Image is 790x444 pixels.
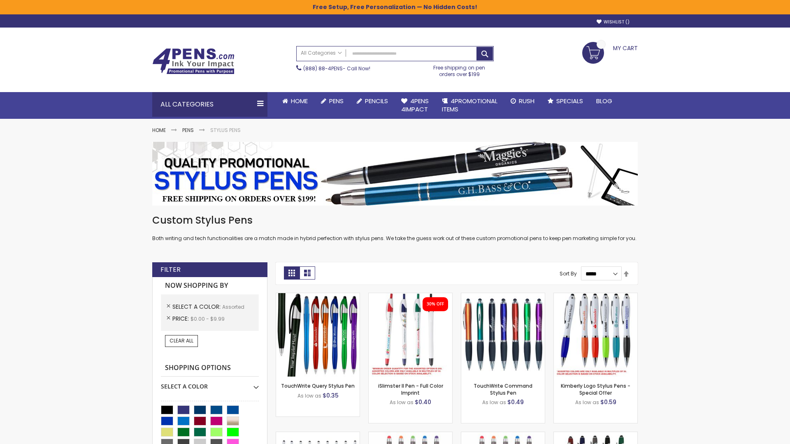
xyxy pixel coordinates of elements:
[161,277,259,294] strong: Now Shopping by
[210,127,241,134] strong: Stylus Pens
[297,46,346,60] a: All Categories
[554,432,637,439] a: Custom Soft Touch® Metal Pens with Stylus-Assorted
[461,293,545,377] img: TouchWrite Command Stylus Pen-Assorted
[152,214,638,242] div: Both writing and tech functionalities are a match made in hybrid perfection with stylus pens. We ...
[461,293,545,300] a: TouchWrite Command Stylus Pen-Assorted
[172,314,191,323] span: Price
[350,92,395,110] a: Pencils
[281,382,355,389] a: TouchWrite Query Stylus Pen
[284,266,300,280] strong: Grid
[165,335,198,347] a: Clear All
[329,97,344,105] span: Pens
[561,382,630,396] a: Kimberly Logo Stylus Pens - Special Offer
[191,315,225,322] span: $0.00 - $9.99
[415,398,431,406] span: $0.40
[554,293,637,300] a: Kimberly Logo Stylus Pens-Assorted
[365,97,388,105] span: Pencils
[596,97,612,105] span: Blog
[395,92,435,119] a: 4Pens4impact
[519,97,534,105] span: Rush
[152,214,638,227] h1: Custom Stylus Pens
[152,92,267,117] div: All Categories
[507,398,524,406] span: $0.49
[152,142,638,206] img: Stylus Pens
[276,92,314,110] a: Home
[170,337,193,344] span: Clear All
[276,432,360,439] a: Stiletto Advertising Stylus Pens-Assorted
[161,377,259,391] div: Select A Color
[161,359,259,377] strong: Shopping Options
[160,265,181,274] strong: Filter
[554,293,637,377] img: Kimberly Logo Stylus Pens-Assorted
[222,303,244,310] span: Assorted
[597,19,630,25] a: Wishlist
[323,391,339,400] span: $0.35
[314,92,350,110] a: Pens
[152,127,166,134] a: Home
[276,293,360,300] a: TouchWrite Query Stylus Pen-Assorted
[152,48,235,74] img: 4Pens Custom Pens and Promotional Products
[369,293,452,377] img: iSlimster II - Full Color-Assorted
[435,92,504,119] a: 4PROMOTIONALITEMS
[401,97,429,113] span: 4Pens 4impact
[369,432,452,439] a: Islander Softy Gel Pen with Stylus-Assorted
[303,65,370,72] span: - Call Now!
[369,293,452,300] a: iSlimster II - Full Color-Assorted
[378,382,443,396] a: iSlimster II Pen - Full Color Imprint
[297,392,321,399] span: As low as
[276,293,360,377] img: TouchWrite Query Stylus Pen-Assorted
[541,92,590,110] a: Specials
[291,97,308,105] span: Home
[590,92,619,110] a: Blog
[427,301,444,307] div: 30% OFF
[556,97,583,105] span: Specials
[474,382,532,396] a: TouchWrite Command Stylus Pen
[182,127,194,134] a: Pens
[442,97,497,113] span: 4PROMOTIONAL ITEMS
[600,398,616,406] span: $0.59
[560,270,577,277] label: Sort By
[504,92,541,110] a: Rush
[303,65,343,72] a: (888) 88-4PENS
[425,61,494,78] div: Free shipping on pen orders over $199
[482,399,506,406] span: As low as
[390,399,414,406] span: As low as
[172,303,222,311] span: Select A Color
[461,432,545,439] a: Islander Softy Gel with Stylus - ColorJet Imprint-Assorted
[575,399,599,406] span: As low as
[301,50,342,56] span: All Categories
